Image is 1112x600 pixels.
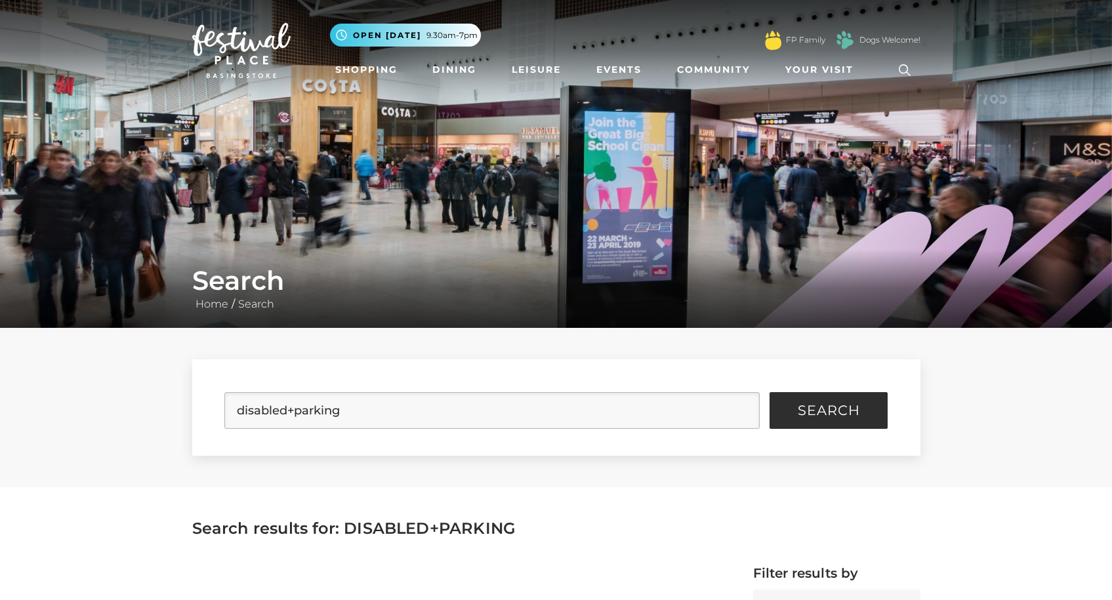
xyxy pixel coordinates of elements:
[192,265,920,296] h1: Search
[786,34,825,46] a: FP Family
[330,24,481,47] button: Open [DATE] 9.30am-7pm
[780,58,865,82] a: Your Visit
[753,565,920,581] h4: Filter results by
[192,298,232,310] a: Home
[785,63,854,77] span: Your Visit
[798,404,860,417] span: Search
[506,58,566,82] a: Leisure
[427,58,482,82] a: Dining
[224,392,760,429] input: Search Site
[672,58,755,82] a: Community
[859,34,920,46] a: Dogs Welcome!
[353,30,421,41] span: Open [DATE]
[192,23,291,78] img: Festival Place Logo
[770,392,888,429] button: Search
[426,30,478,41] span: 9.30am-7pm
[591,58,647,82] a: Events
[330,58,403,82] a: Shopping
[182,265,930,312] div: /
[235,298,278,310] a: Search
[192,519,516,538] span: Search results for: DISABLED+PARKING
